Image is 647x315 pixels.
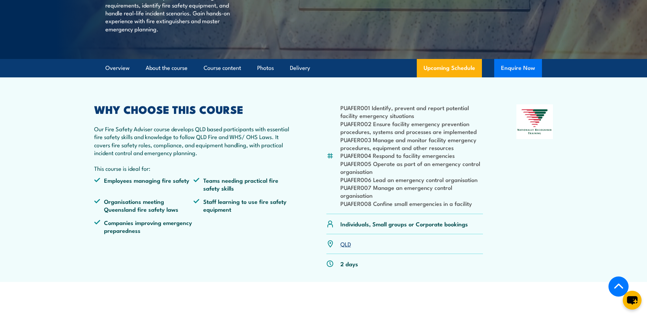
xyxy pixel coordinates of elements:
[340,220,468,228] p: Individuals, Small groups or Corporate bookings
[340,151,483,159] li: PUAFER004 Respond to facility emergencies
[417,59,482,77] a: Upcoming Schedule
[494,59,542,77] button: Enquire Now
[340,104,483,120] li: PUAFER001 Identify, prevent and report potential facility emergency situations
[340,136,483,152] li: PUAFER003 Manage and monitor facility emergency procedures, equipment and other resources
[340,183,483,199] li: PUAFER007 Manage an emergency control organisation
[340,120,483,136] li: PUAFER002 Ensure facility emergency prevention procedures, systems and processes are implemented
[340,240,351,248] a: QLD
[340,260,358,268] p: 2 days
[257,59,274,77] a: Photos
[340,176,483,183] li: PUAFER006 Lead an emergency control organisation
[94,164,293,172] p: This course is ideal for:
[193,176,293,192] li: Teams needing practical fire safety skills
[146,59,188,77] a: About the course
[94,197,194,213] li: Organisations meeting Queensland fire safety laws
[94,176,194,192] li: Employees managing fire safety
[340,199,483,207] li: PUAFER008 Confine small emergencies in a facility
[94,219,194,235] li: Companies improving emergency preparedness
[340,160,483,176] li: PUAFER005 Operate as part of an emergency control organisation
[516,104,553,139] img: Nationally Recognised Training logo.
[204,59,241,77] a: Course content
[105,59,130,77] a: Overview
[290,59,310,77] a: Delivery
[94,125,293,157] p: Our Fire Safety Adviser course develops QLD based participants with essential fire safety skills ...
[193,197,293,213] li: Staff learning to use fire safety equipment
[94,104,293,114] h2: WHY CHOOSE THIS COURSE
[623,291,642,310] button: chat-button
